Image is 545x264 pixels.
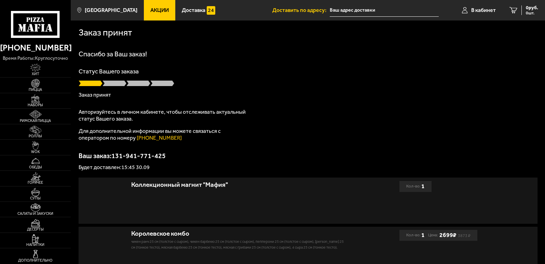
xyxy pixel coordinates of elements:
[131,181,346,189] div: Коллекционный магнит "Мафия"
[182,8,205,13] span: Доставка
[79,68,537,74] p: Статус Вашего заказа
[150,8,169,13] span: Акции
[79,51,537,57] h1: Спасибо за Ваш заказ!
[526,5,538,10] span: 0 руб.
[406,181,425,192] div: Кол-во:
[526,11,538,15] span: 0 шт.
[330,4,439,17] input: Ваш адрес доставки
[439,232,457,239] b: 2699 ₽
[79,28,132,37] h1: Заказ принят
[79,152,537,159] p: Ваш заказ: 131-941-771-425
[272,8,330,13] span: Доставить по адресу:
[85,8,137,13] span: [GEOGRAPHIC_DATA]
[471,8,496,13] span: В кабинет
[79,128,249,141] p: Для дополнительной информации вы можете связаться с оператором по номеру
[79,92,537,98] p: Заказ принят
[131,230,346,238] div: Королевское комбо
[458,234,471,237] s: 3873 ₽
[79,109,249,122] p: Авторизуйтесь в личном кабинете, чтобы отслеживать актуальный статус Вашего заказа.
[421,181,425,192] b: 1
[421,230,425,241] b: 1
[428,230,438,241] span: Цена:
[406,230,425,241] div: Кол-во:
[207,6,215,15] img: 15daf4d41897b9f0e9f617042186c801.svg
[79,165,537,170] p: Будет доставлен: 15:45 30.09
[137,135,182,141] a: [PHONE_NUMBER]
[131,239,346,250] p: Чикен Ранч 25 см (толстое с сыром), Чикен Барбекю 25 см (толстое с сыром), Пепперони 25 см (толст...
